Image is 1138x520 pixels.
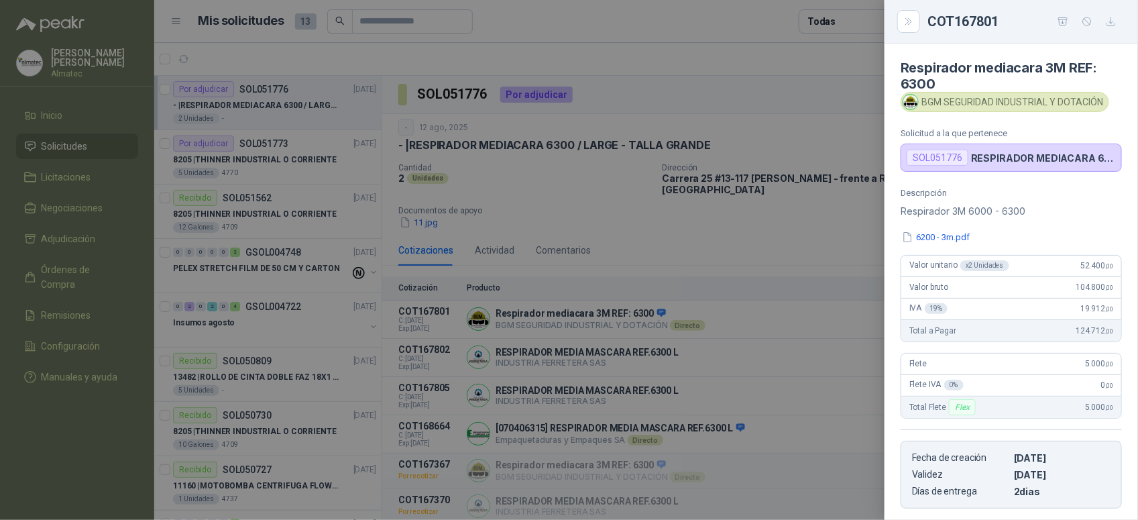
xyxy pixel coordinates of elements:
[1105,262,1113,270] span: ,00
[1080,261,1113,270] span: 52.400
[909,282,948,292] span: Valor bruto
[1105,360,1113,368] span: ,00
[1105,327,1113,335] span: ,00
[912,486,1009,497] p: Días de entrega
[909,399,978,415] span: Total Flete
[901,92,1109,112] div: BGM SEGURIDAD INDUSTRIAL Y DOTACIÓN
[901,13,917,30] button: Close
[901,230,971,244] button: 6200 - 3m.pdf
[907,150,968,166] div: SOL051776
[1105,284,1113,291] span: ,00
[1080,304,1113,313] span: 19.912
[909,359,927,368] span: Flete
[903,95,918,109] img: Company Logo
[1076,326,1113,335] span: 124.712
[1105,404,1113,411] span: ,00
[927,11,1122,32] div: COT167801
[909,326,956,335] span: Total a Pagar
[901,128,1122,138] p: Solicitud a la que pertenece
[1014,486,1111,497] p: 2 dias
[1105,305,1113,313] span: ,00
[909,380,964,391] span: Flete IVA
[912,452,1009,464] p: Fecha de creación
[944,380,964,391] div: 0 %
[901,188,1122,198] p: Descripción
[1085,403,1113,412] span: 5.000
[925,303,948,314] div: 19 %
[909,303,948,314] span: IVA
[1014,469,1111,480] p: [DATE]
[971,152,1116,164] p: RESPIRADOR MEDIACARA 6300 / LARGE - TALLA GRANDE
[1014,452,1111,464] p: [DATE]
[901,203,1122,219] p: Respirador 3M 6000 - 6300
[1085,359,1113,368] span: 5.000
[909,260,1009,271] span: Valor unitario
[1105,382,1113,389] span: ,00
[912,469,1009,480] p: Validez
[1076,282,1113,292] span: 104.800
[949,399,975,415] div: Flex
[960,260,1009,271] div: x 2 Unidades
[901,60,1122,92] h4: Respirador mediacara 3M REF: 6300
[1101,380,1113,390] span: 0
